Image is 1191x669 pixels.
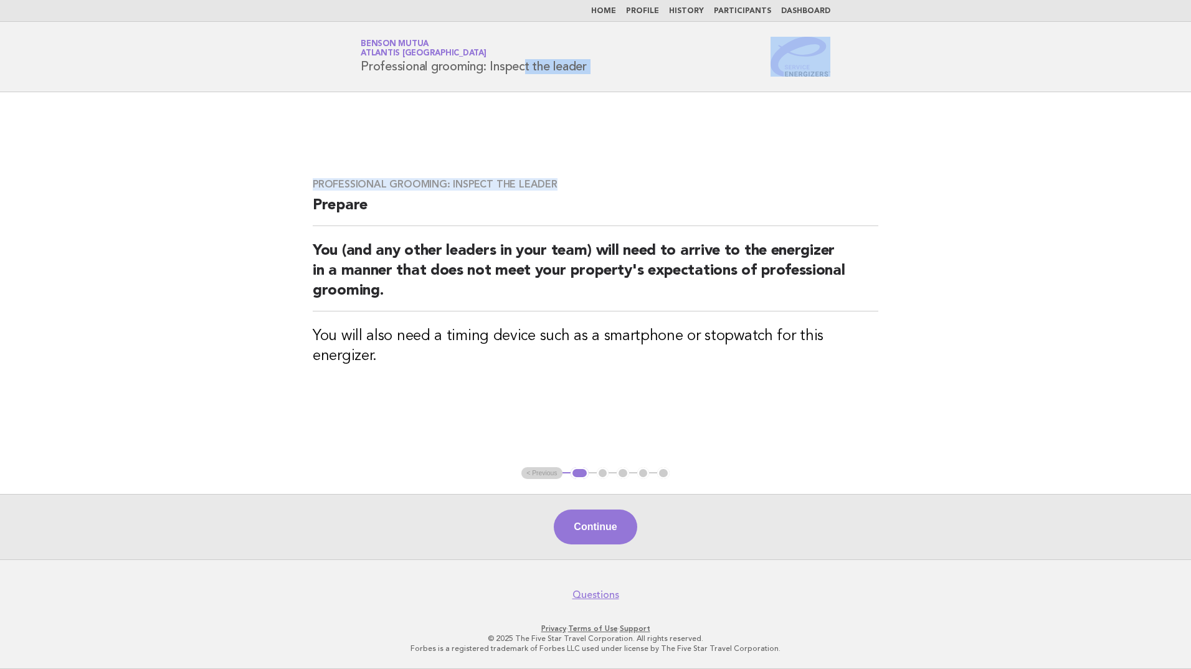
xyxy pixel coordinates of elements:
p: · · [214,624,977,633]
p: © 2025 The Five Star Travel Corporation. All rights reserved. [214,633,977,643]
a: Dashboard [781,7,830,15]
a: Participants [714,7,771,15]
h3: You will also need a timing device such as a smartphone or stopwatch for this energizer. [313,326,878,366]
h2: Prepare [313,196,878,226]
img: Service Energizers [771,37,830,77]
p: Forbes is a registered trademark of Forbes LLC used under license by The Five Star Travel Corpora... [214,643,977,653]
h3: Professional grooming: Inspect the leader [313,178,878,191]
h1: Professional grooming: Inspect the leader [361,40,587,73]
a: Privacy [541,624,566,633]
a: Profile [626,7,659,15]
button: 1 [571,467,589,480]
a: Home [591,7,616,15]
a: Terms of Use [568,624,618,633]
a: Questions [572,589,619,601]
a: Benson MutuaAtlantis [GEOGRAPHIC_DATA] [361,40,486,57]
button: Continue [554,510,637,544]
a: History [669,7,704,15]
a: Support [620,624,650,633]
h2: You (and any other leaders in your team) will need to arrive to the energizer in a manner that do... [313,241,878,311]
span: Atlantis [GEOGRAPHIC_DATA] [361,50,486,58]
